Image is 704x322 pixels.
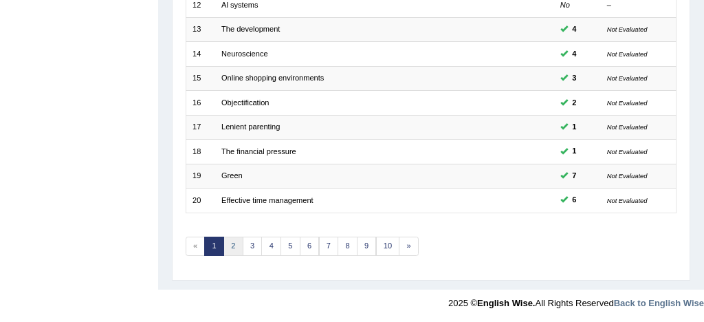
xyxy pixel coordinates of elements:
a: 2 [223,237,243,256]
small: Not Evaluated [607,74,648,82]
a: 6 [300,237,320,256]
a: 9 [357,237,377,256]
strong: English Wise. [477,298,535,308]
span: You can still take this question [568,48,581,61]
a: 7 [319,237,339,256]
td: 18 [186,140,215,164]
td: 17 [186,115,215,139]
a: 8 [338,237,357,256]
a: 10 [376,237,400,256]
td: 19 [186,164,215,188]
em: No [560,1,570,9]
small: Not Evaluated [607,172,648,180]
td: 14 [186,42,215,66]
small: Not Evaluated [607,50,648,58]
span: You can still take this question [568,194,581,206]
small: Not Evaluated [607,148,648,155]
a: The development [221,25,280,33]
td: 13 [186,18,215,42]
a: Lenient parenting [221,122,280,131]
a: Effective time management [221,196,313,204]
a: 3 [243,237,263,256]
span: You can still take this question [568,97,581,109]
small: Not Evaluated [607,99,648,107]
small: Not Evaluated [607,197,648,204]
a: Green [221,171,243,180]
a: 1 [204,237,224,256]
div: 2025 © All Rights Reserved [448,290,704,310]
td: 15 [186,66,215,90]
a: Objectification [221,98,269,107]
span: You can still take this question [568,72,581,85]
a: Back to English Wise [614,298,704,308]
td: 16 [186,91,215,115]
small: Not Evaluated [607,123,648,131]
a: Online shopping environments [221,74,324,82]
span: You can still take this question [568,23,581,36]
a: Al systems [221,1,258,9]
span: You can still take this question [568,170,581,182]
a: The financial pressure [221,147,296,155]
span: « [186,237,206,256]
a: 4 [261,237,281,256]
a: 5 [280,237,300,256]
small: Not Evaluated [607,25,648,33]
a: » [399,237,419,256]
td: 20 [186,189,215,213]
span: You can still take this question [568,121,581,133]
a: Neuroscience [221,50,268,58]
span: You can still take this question [568,145,581,158]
